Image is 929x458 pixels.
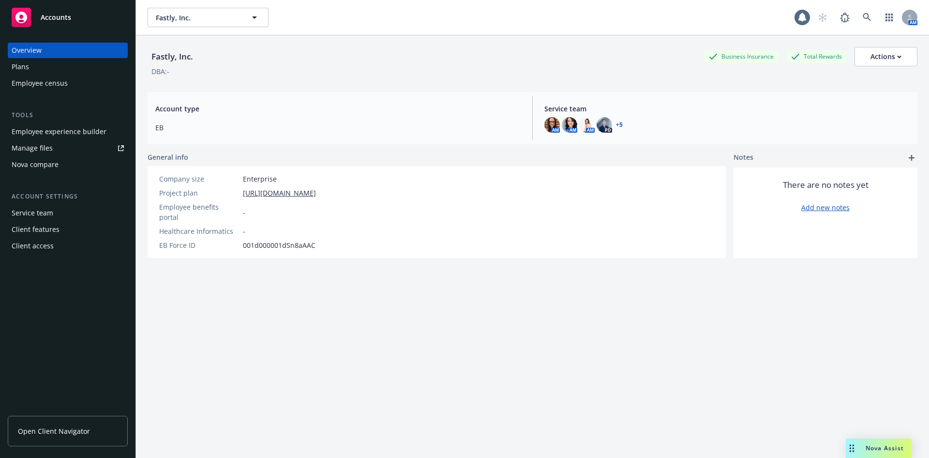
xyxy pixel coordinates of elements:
[243,174,277,184] span: Enterprise
[579,117,595,133] img: photo
[243,240,315,250] span: 001d000001dSn8aAAC
[801,202,850,213] a: Add new notes
[151,66,169,76] div: DBA: -
[18,426,90,436] span: Open Client Navigator
[12,205,53,221] div: Service team
[835,8,854,27] a: Report a Bug
[243,207,245,217] span: -
[12,43,42,58] div: Overview
[243,226,245,236] span: -
[159,240,239,250] div: EB Force ID
[846,439,858,458] div: Drag to move
[8,43,128,58] a: Overview
[597,117,612,133] img: photo
[880,8,899,27] a: Switch app
[148,152,188,162] span: General info
[734,152,753,164] span: Notes
[544,104,910,114] span: Service team
[866,444,904,452] span: Nova Assist
[243,188,316,198] a: [URL][DOMAIN_NAME]
[8,238,128,254] a: Client access
[41,14,71,21] span: Accounts
[12,59,29,75] div: Plans
[12,222,60,237] div: Client features
[8,110,128,120] div: Tools
[8,205,128,221] a: Service team
[8,222,128,237] a: Client features
[156,13,240,23] span: Fastly, Inc.
[8,59,128,75] a: Plans
[854,47,917,66] button: Actions
[159,226,239,236] div: Healthcare Informatics
[8,192,128,201] div: Account settings
[857,8,877,27] a: Search
[148,8,269,27] button: Fastly, Inc.
[8,76,128,91] a: Employee census
[562,117,577,133] img: photo
[616,122,623,128] a: +5
[8,124,128,139] a: Employee experience builder
[155,122,521,133] span: EB
[12,124,106,139] div: Employee experience builder
[813,8,832,27] a: Start snowing
[8,157,128,172] a: Nova compare
[786,50,847,62] div: Total Rewards
[8,4,128,31] a: Accounts
[159,202,239,222] div: Employee benefits portal
[704,50,779,62] div: Business Insurance
[846,439,912,458] button: Nova Assist
[544,117,560,133] img: photo
[906,152,917,164] a: add
[12,76,68,91] div: Employee census
[12,157,59,172] div: Nova compare
[870,47,901,66] div: Actions
[155,104,521,114] span: Account type
[12,238,54,254] div: Client access
[159,174,239,184] div: Company size
[148,50,197,63] div: Fastly, Inc.
[783,179,869,191] span: There are no notes yet
[159,188,239,198] div: Project plan
[12,140,53,156] div: Manage files
[8,140,128,156] a: Manage files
